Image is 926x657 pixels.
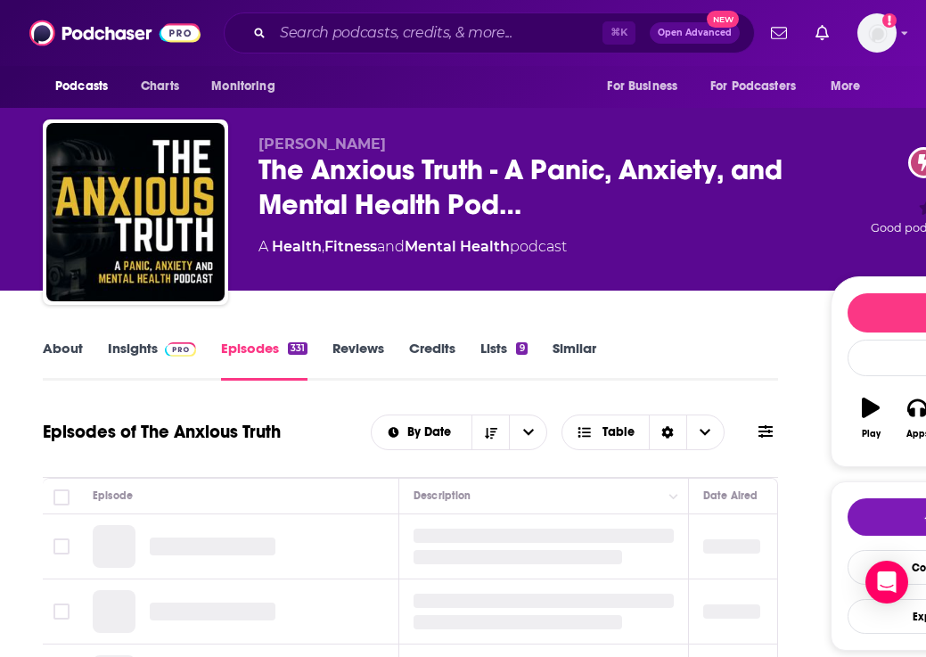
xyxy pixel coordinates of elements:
[43,421,281,443] h1: Episodes of The Anxious Truth
[141,74,179,99] span: Charts
[93,485,133,506] div: Episode
[324,238,377,255] a: Fitness
[831,74,861,99] span: More
[699,70,822,103] button: open menu
[407,426,457,439] span: By Date
[471,415,509,449] button: Sort Direction
[710,74,796,99] span: For Podcasters
[480,340,527,381] a: Lists9
[707,11,739,28] span: New
[272,238,322,255] a: Health
[221,340,307,381] a: Episodes331
[211,74,275,99] span: Monitoring
[857,13,897,53] span: Logged in as PUPPublicity
[405,238,510,255] a: Mental Health
[43,70,131,103] button: open menu
[602,426,635,439] span: Table
[165,342,196,357] img: Podchaser Pro
[53,604,70,620] span: Toggle select row
[865,561,908,604] div: Open Intercom Messenger
[258,236,567,258] div: A podcast
[409,340,455,381] a: Credits
[53,538,70,554] span: Toggle select row
[857,13,897,53] button: Show profile menu
[273,19,602,47] input: Search podcasts, credits, & more...
[663,486,684,507] button: Column Actions
[818,70,883,103] button: open menu
[414,485,471,506] div: Description
[371,415,548,450] h2: Choose List sort
[322,238,324,255] span: ,
[703,485,758,506] div: Date Aired
[224,12,755,53] div: Search podcasts, credits, & more...
[258,136,386,152] span: [PERSON_NAME]
[108,340,196,381] a: InsightsPodchaser Pro
[857,13,897,53] img: User Profile
[516,342,527,355] div: 9
[43,340,83,381] a: About
[602,21,635,45] span: ⌘ K
[848,386,894,450] button: Play
[332,340,384,381] a: Reviews
[764,18,794,48] a: Show notifications dropdown
[377,238,405,255] span: and
[199,70,298,103] button: open menu
[650,22,740,44] button: Open AdvancedNew
[658,29,732,37] span: Open Advanced
[129,70,190,103] a: Charts
[594,70,700,103] button: open menu
[46,123,225,301] img: The Anxious Truth - A Panic, Anxiety, and Mental Health Podcast
[372,426,472,439] button: open menu
[607,74,677,99] span: For Business
[561,415,725,450] button: Choose View
[29,16,201,50] img: Podchaser - Follow, Share and Rate Podcasts
[509,415,546,449] button: open menu
[649,415,686,449] div: Sort Direction
[55,74,108,99] span: Podcasts
[808,18,836,48] a: Show notifications dropdown
[882,13,897,28] svg: Add a profile image
[862,429,881,439] div: Play
[553,340,596,381] a: Similar
[288,342,307,355] div: 331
